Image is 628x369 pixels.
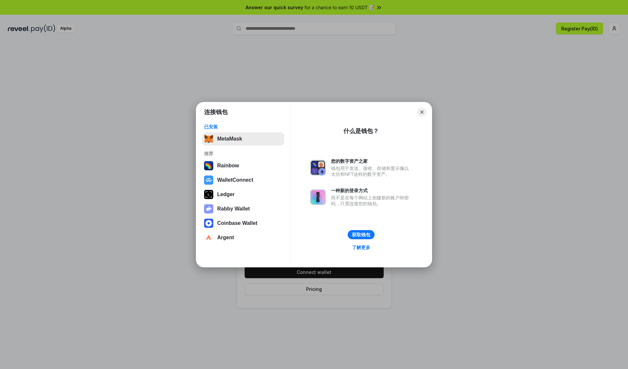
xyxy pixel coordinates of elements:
[310,160,326,176] img: svg+xml,%3Csvg%20xmlns%3D%22http%3A%2F%2Fwww.w3.org%2F2000%2Fsvg%22%20fill%3D%22none%22%20viewBox...
[331,188,412,193] div: 一种新的登录方式
[343,127,379,135] div: 什么是钱包？
[202,132,284,145] button: MetaMask
[217,192,235,197] div: Ledger
[204,190,213,199] img: svg+xml,%3Csvg%20xmlns%3D%22http%3A%2F%2Fwww.w3.org%2F2000%2Fsvg%22%20width%3D%2228%22%20height%3...
[331,158,412,164] div: 您的数字资产之家
[204,151,282,157] div: 推荐
[204,204,213,213] img: svg+xml,%3Csvg%20xmlns%3D%22http%3A%2F%2Fwww.w3.org%2F2000%2Fsvg%22%20fill%3D%22none%22%20viewBox...
[331,165,412,177] div: 钱包用于发送、接收、存储和显示像以太坊和NFT这样的数字资产。
[348,230,375,239] button: 获取钱包
[202,159,284,172] button: Rainbow
[217,206,250,212] div: Rabby Wallet
[202,231,284,244] button: Argent
[204,124,282,130] div: 已安装
[204,134,213,143] img: svg+xml,%3Csvg%20fill%3D%22none%22%20height%3D%2233%22%20viewBox%3D%220%200%2035%2033%22%20width%...
[348,243,374,252] a: 了解更多
[352,244,370,250] div: 了解更多
[204,161,213,170] img: svg+xml,%3Csvg%20width%3D%22120%22%20height%3D%22120%22%20viewBox%3D%220%200%20120%20120%22%20fil...
[217,220,257,226] div: Coinbase Wallet
[202,188,284,201] button: Ledger
[204,233,213,242] img: svg+xml,%3Csvg%20width%3D%2228%22%20height%3D%2228%22%20viewBox%3D%220%200%2028%2028%22%20fill%3D...
[217,136,242,142] div: MetaMask
[310,189,326,205] img: svg+xml,%3Csvg%20xmlns%3D%22http%3A%2F%2Fwww.w3.org%2F2000%2Fsvg%22%20fill%3D%22none%22%20viewBox...
[217,235,234,241] div: Argent
[217,177,253,183] div: WalletConnect
[331,195,412,207] div: 而不是在每个网站上创建新的账户和密码，只需连接您的钱包。
[417,108,427,117] button: Close
[204,176,213,185] img: svg+xml,%3Csvg%20width%3D%2228%22%20height%3D%2228%22%20viewBox%3D%220%200%2028%2028%22%20fill%3D...
[202,174,284,187] button: WalletConnect
[352,232,370,238] div: 获取钱包
[204,108,228,116] h1: 连接钱包
[204,219,213,228] img: svg+xml,%3Csvg%20width%3D%2228%22%20height%3D%2228%22%20viewBox%3D%220%200%2028%2028%22%20fill%3D...
[202,202,284,215] button: Rabby Wallet
[217,163,239,169] div: Rainbow
[202,217,284,230] button: Coinbase Wallet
